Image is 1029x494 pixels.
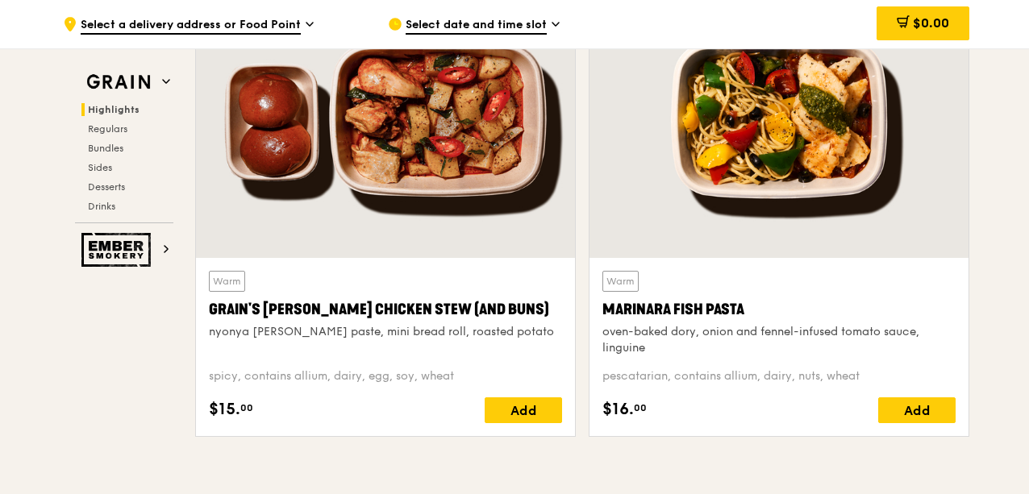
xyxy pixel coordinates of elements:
[634,401,647,414] span: 00
[209,324,562,340] div: nyonya [PERSON_NAME] paste, mini bread roll, roasted potato
[88,143,123,154] span: Bundles
[602,368,956,384] div: pescatarian, contains allium, dairy, nuts, wheat
[485,397,562,423] div: Add
[602,298,956,321] div: Marinara Fish Pasta
[88,181,125,193] span: Desserts
[88,104,140,115] span: Highlights
[88,201,115,212] span: Drinks
[406,17,547,35] span: Select date and time slot
[81,17,301,35] span: Select a delivery address or Food Point
[88,162,112,173] span: Sides
[913,15,949,31] span: $0.00
[878,397,956,423] div: Add
[81,68,156,97] img: Grain web logo
[81,233,156,267] img: Ember Smokery web logo
[240,401,253,414] span: 00
[209,368,562,384] div: spicy, contains allium, dairy, egg, soy, wheat
[209,271,245,292] div: Warm
[209,397,240,421] span: $15.
[88,123,127,135] span: Regulars
[209,298,562,321] div: Grain's [PERSON_NAME] Chicken Stew (and buns)
[602,324,956,356] div: oven-baked dory, onion and fennel-infused tomato sauce, linguine
[602,397,634,421] span: $16.
[602,271,639,292] div: Warm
